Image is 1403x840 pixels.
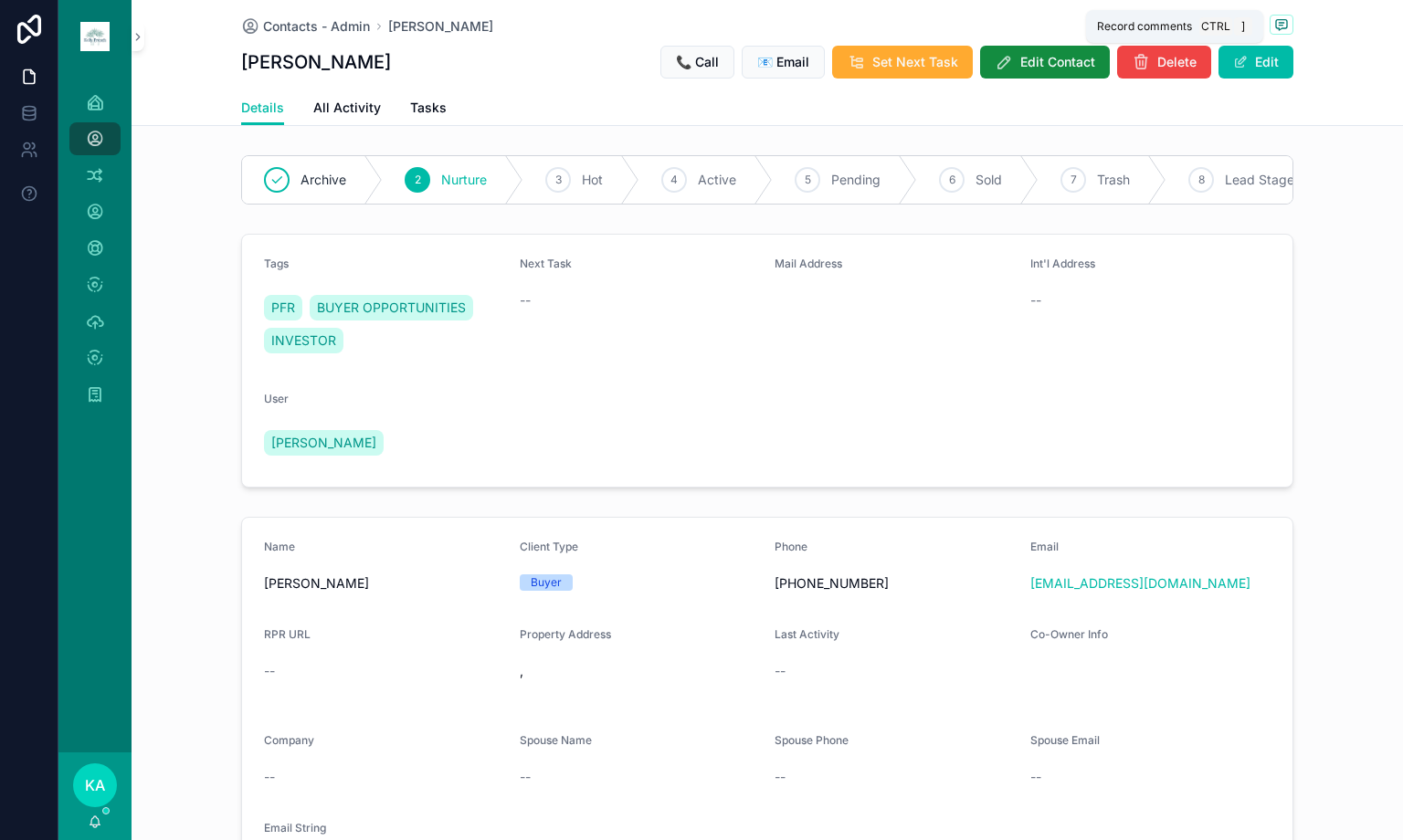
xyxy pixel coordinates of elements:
span: Client Type [520,540,578,553]
img: App logo [80,22,110,51]
span: Contacts - Admin [263,17,370,36]
a: PFR [264,295,302,320]
span: -- [520,291,531,310]
span: -- [1030,768,1041,786]
span: Co-Owner Info [1030,627,1108,641]
span: Int'l Address [1030,257,1095,270]
span: Last Activity [775,627,839,641]
span: -- [1030,291,1041,310]
a: BUYER OPPORTUNITIES [310,295,473,320]
span: 8 [1198,173,1205,187]
span: Ctrl [1199,17,1232,36]
span: Next Task [520,257,572,270]
span: All Activity [313,99,381,117]
div: Buyer [531,574,562,591]
button: Set Next Task [832,46,973,79]
span: [PERSON_NAME] [271,434,376,452]
button: 📧 Email [742,46,825,79]
span: Nurture [441,171,487,189]
span: Trash [1097,171,1130,189]
span: Mail Address [775,257,842,270]
span: Pending [831,171,881,189]
span: -- [520,768,531,786]
span: Spouse Email [1030,733,1100,747]
span: Edit Contact [1020,53,1095,71]
span: -- [264,662,275,680]
span: [PHONE_NUMBER] [775,574,1016,593]
span: Tasks [410,99,447,117]
a: Contacts - Admin [241,17,370,36]
span: Phone [775,540,807,553]
span: Set Next Task [872,53,958,71]
span: 4 [670,173,678,187]
span: User [264,392,289,405]
span: -- [264,768,275,786]
button: 📞 Call [660,46,734,79]
span: Email String [264,821,326,835]
h1: [PERSON_NAME] [241,49,391,75]
a: [PERSON_NAME] [264,430,384,456]
span: Company [264,733,314,747]
span: Tags [264,257,289,270]
span: PFR [271,299,295,317]
button: Delete [1117,46,1211,79]
span: , [520,662,761,680]
span: INVESTOR [271,331,336,350]
span: 5 [805,173,811,187]
div: scrollable content [58,73,132,435]
span: 3 [555,173,562,187]
span: 2 [415,173,421,187]
a: All Activity [313,91,381,128]
span: -- [775,662,786,680]
a: Details [241,91,284,126]
span: [PERSON_NAME] [264,574,505,593]
span: BUYER OPPORTUNITIES [317,299,466,317]
span: 7 [1071,173,1077,187]
a: [EMAIL_ADDRESS][DOMAIN_NAME] [1030,574,1250,593]
span: 📧 Email [757,53,809,71]
span: 6 [949,173,955,187]
span: 📞 Call [676,53,719,71]
span: KA [85,774,105,796]
span: Active [698,171,736,189]
a: Tasks [410,91,447,128]
button: Edit [1218,46,1293,79]
span: Archive [301,171,346,189]
a: INVESTOR [264,328,343,353]
span: ] [1236,19,1250,34]
span: Name [264,540,295,553]
span: Spouse Name [520,733,592,747]
span: Email [1030,540,1059,553]
span: Record comments [1097,19,1192,34]
span: RPR URL [264,627,311,641]
span: Lead Stage [1225,171,1294,189]
span: -- [775,768,786,786]
a: [PERSON_NAME] [388,17,493,36]
span: Sold [976,171,1002,189]
span: Property Address [520,627,611,641]
span: Delete [1157,53,1197,71]
span: Details [241,99,284,117]
span: Hot [582,171,603,189]
span: Spouse Phone [775,733,849,747]
button: Edit Contact [980,46,1110,79]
